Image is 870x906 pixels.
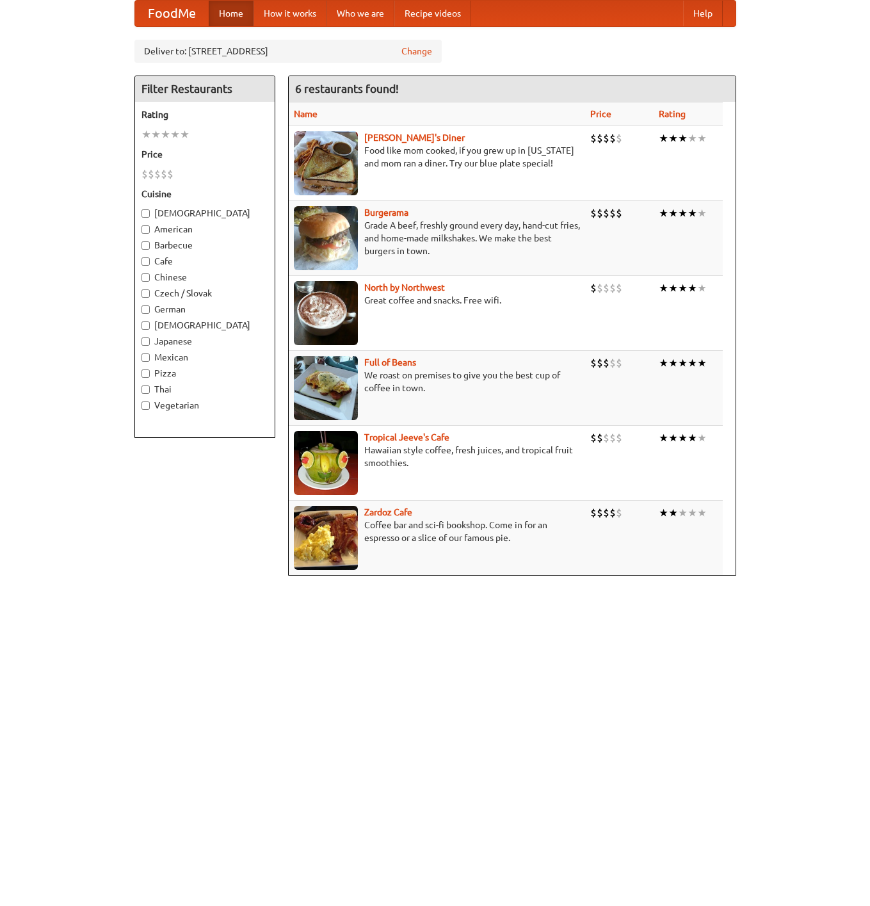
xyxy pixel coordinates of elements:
[141,335,268,348] label: Japanese
[597,206,603,220] li: $
[609,206,616,220] li: $
[678,431,688,445] li: ★
[294,506,358,570] img: zardoz.jpg
[295,83,399,95] ng-pluralize: 6 restaurants found!
[141,351,268,364] label: Mexican
[364,507,412,517] a: Zardoz Cafe
[659,506,668,520] li: ★
[141,239,268,252] label: Barbecue
[616,431,622,445] li: $
[688,356,697,370] li: ★
[609,281,616,295] li: $
[364,133,465,143] b: [PERSON_NAME]'s Diner
[668,206,678,220] li: ★
[364,357,416,368] a: Full of Beans
[254,1,326,26] a: How it works
[659,109,686,119] a: Rating
[141,255,268,268] label: Cafe
[141,287,268,300] label: Czech / Slovak
[141,127,151,142] li: ★
[659,281,668,295] li: ★
[609,506,616,520] li: $
[364,432,449,442] a: Tropical Jeeve's Cafe
[688,506,697,520] li: ★
[668,431,678,445] li: ★
[590,281,597,295] li: $
[597,506,603,520] li: $
[141,108,268,121] h5: Rating
[141,399,268,412] label: Vegetarian
[616,506,622,520] li: $
[141,401,150,410] input: Vegetarian
[659,356,668,370] li: ★
[603,431,609,445] li: $
[141,167,148,181] li: $
[590,109,611,119] a: Price
[148,167,154,181] li: $
[616,281,622,295] li: $
[678,131,688,145] li: ★
[697,506,707,520] li: ★
[616,131,622,145] li: $
[697,131,707,145] li: ★
[141,367,268,380] label: Pizza
[659,431,668,445] li: ★
[688,431,697,445] li: ★
[161,127,170,142] li: ★
[294,444,580,469] p: Hawaiian style coffee, fresh juices, and tropical fruit smoothies.
[294,144,580,170] p: Food like mom cooked, if you grew up in [US_STATE] and mom ran a diner. Try our blue plate special!
[141,289,150,298] input: Czech / Slovak
[294,109,318,119] a: Name
[141,305,150,314] input: German
[678,506,688,520] li: ★
[294,294,580,307] p: Great coffee and snacks. Free wifi.
[590,506,597,520] li: $
[668,131,678,145] li: ★
[597,281,603,295] li: $
[678,206,688,220] li: ★
[294,519,580,544] p: Coffee bar and sci-fi bookshop. Come in for an espresso or a slice of our famous pie.
[678,356,688,370] li: ★
[668,356,678,370] li: ★
[683,1,723,26] a: Help
[688,206,697,220] li: ★
[141,241,150,250] input: Barbecue
[609,131,616,145] li: $
[678,281,688,295] li: ★
[364,207,408,218] a: Burgerama
[141,353,150,362] input: Mexican
[603,506,609,520] li: $
[294,369,580,394] p: We roast on premises to give you the best cup of coffee in town.
[697,356,707,370] li: ★
[597,431,603,445] li: $
[141,271,268,284] label: Chinese
[697,431,707,445] li: ★
[616,356,622,370] li: $
[141,369,150,378] input: Pizza
[135,76,275,102] h4: Filter Restaurants
[141,188,268,200] h5: Cuisine
[141,223,268,236] label: American
[597,131,603,145] li: $
[401,45,432,58] a: Change
[167,167,173,181] li: $
[688,131,697,145] li: ★
[609,431,616,445] li: $
[603,281,609,295] li: $
[603,356,609,370] li: $
[590,131,597,145] li: $
[141,209,150,218] input: [DEMOGRAPHIC_DATA]
[364,282,445,293] a: North by Northwest
[688,281,697,295] li: ★
[154,167,161,181] li: $
[141,207,268,220] label: [DEMOGRAPHIC_DATA]
[134,40,442,63] div: Deliver to: [STREET_ADDRESS]
[394,1,471,26] a: Recipe videos
[180,127,189,142] li: ★
[603,206,609,220] li: $
[141,225,150,234] input: American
